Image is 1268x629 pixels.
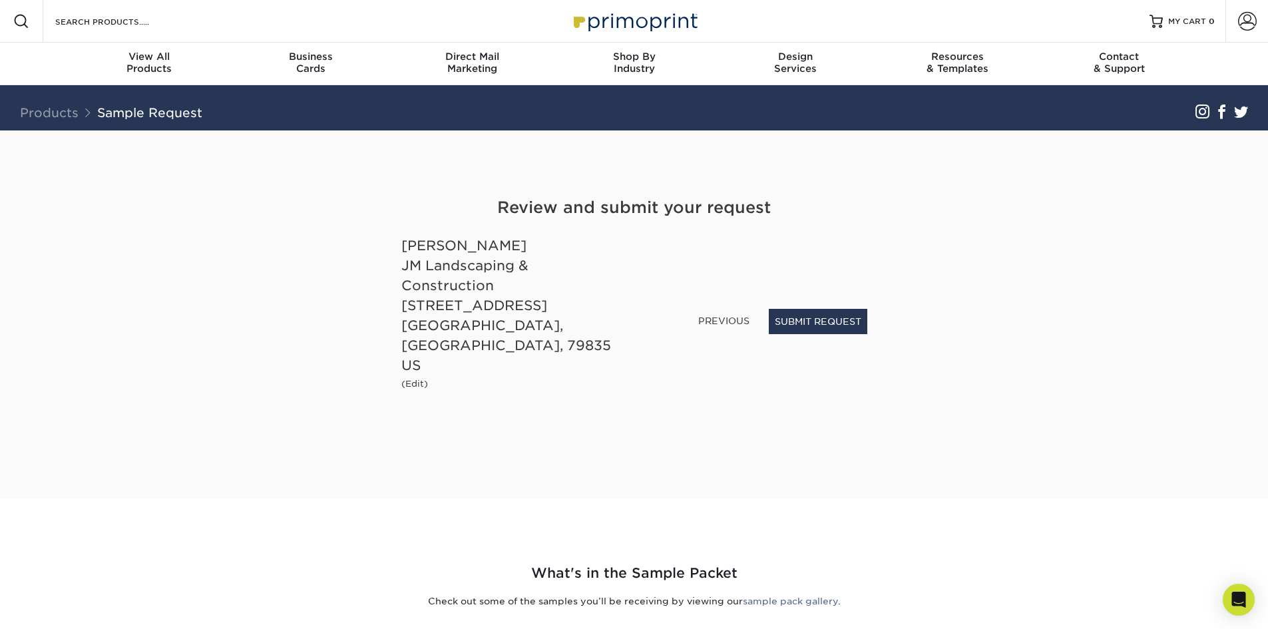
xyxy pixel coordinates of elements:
[230,43,391,85] a: BusinessCards
[693,310,755,331] a: PREVIOUS
[715,43,877,85] a: DesignServices
[1038,51,1200,63] span: Contact
[245,594,1024,608] p: Check out some of the samples you’ll be receiving by viewing our .
[54,13,184,29] input: SEARCH PRODUCTS.....
[665,236,843,282] iframe: reCAPTCHA
[97,105,202,120] a: Sample Request
[743,596,838,606] a: sample pack gallery
[391,51,553,75] div: Marketing
[401,196,867,220] h4: Review and submit your request
[1038,43,1200,85] a: Contact& Support
[391,51,553,63] span: Direct Mail
[401,377,428,389] a: (Edit)
[553,51,715,63] span: Shop By
[769,309,867,334] button: SUBMIT REQUEST
[69,43,230,85] a: View AllProducts
[553,43,715,85] a: Shop ByIndustry
[1209,17,1215,26] span: 0
[69,51,230,63] span: View All
[877,43,1038,85] a: Resources& Templates
[401,236,624,375] div: [PERSON_NAME] JM Landscaping & Construction [STREET_ADDRESS] [GEOGRAPHIC_DATA], [GEOGRAPHIC_DATA]...
[69,51,230,75] div: Products
[230,51,391,63] span: Business
[553,51,715,75] div: Industry
[1168,16,1206,27] span: MY CART
[877,51,1038,63] span: Resources
[20,105,79,120] a: Products
[401,379,428,389] small: (Edit)
[230,51,391,75] div: Cards
[715,51,877,75] div: Services
[715,51,877,63] span: Design
[245,563,1024,584] h2: What's in the Sample Packet
[877,51,1038,75] div: & Templates
[1038,51,1200,75] div: & Support
[568,7,701,35] img: Primoprint
[391,43,553,85] a: Direct MailMarketing
[1223,584,1255,616] div: Open Intercom Messenger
